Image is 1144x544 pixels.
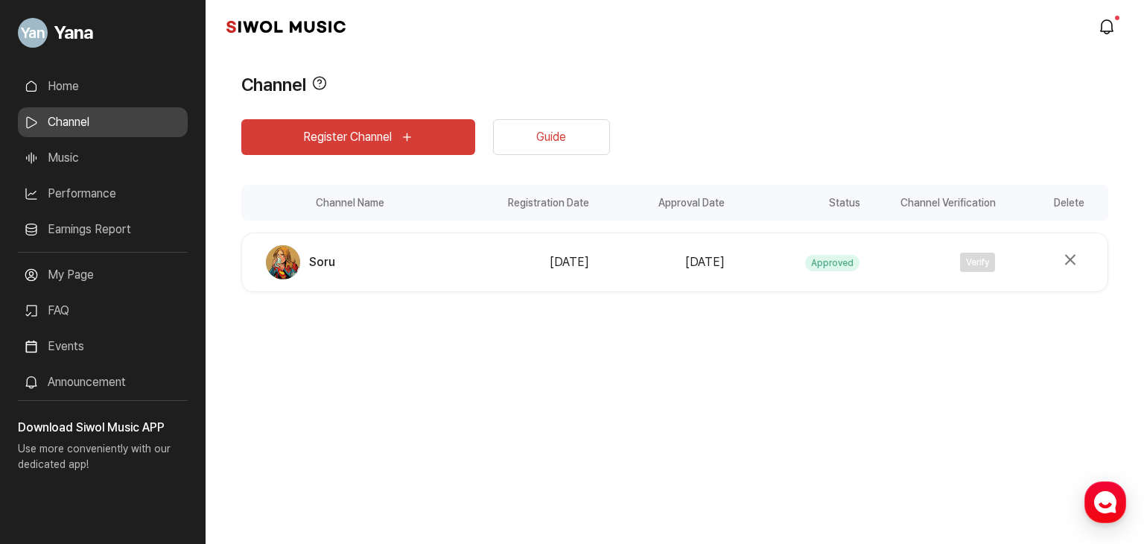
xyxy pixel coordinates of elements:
a: Performance [18,179,188,209]
a: My Page [18,260,188,290]
a: Announcement [18,367,188,397]
span: Home [38,443,64,455]
span: Approved [805,255,859,271]
a: Guide [493,119,610,155]
h1: Channel [241,72,306,98]
button: Delete Channel [1057,247,1084,273]
h3: Download Siwol Music APP [18,419,188,437]
span: Soru [309,253,335,271]
a: Go to My Profile [18,12,188,54]
div: Registration Date [458,185,594,221]
a: Settings [192,420,286,458]
button: Register Channel [241,119,475,155]
div: Approval Date [594,185,729,221]
div: Channel Verification [865,185,1000,221]
div: Delete [1000,185,1108,221]
div: [DATE] [598,253,725,271]
img: Channel Profile Image [266,245,300,279]
button: View Tooltip [312,72,327,98]
a: Home [18,72,188,101]
div: Channel Name [241,185,458,221]
span: Settings [220,443,257,455]
a: Messages [98,420,192,458]
span: Yana [54,19,93,46]
div: channel [241,185,1108,292]
span: Messages [124,443,168,455]
a: FAQ [18,296,188,326]
a: modal.notifications [1093,12,1123,42]
a: Music [18,143,188,173]
a: Earnings Report [18,215,188,244]
a: Home [4,420,98,458]
div: Status [729,185,865,221]
a: Events [18,332,188,361]
div: [DATE] [463,253,590,271]
p: Use more conveniently with our dedicated app! [18,437,188,484]
a: Channel [18,107,188,137]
